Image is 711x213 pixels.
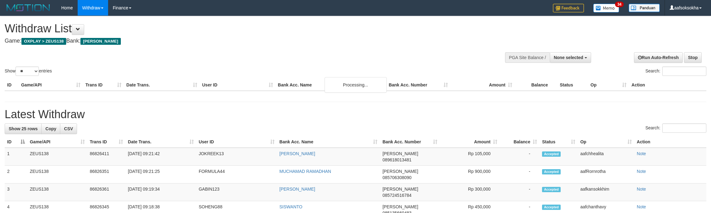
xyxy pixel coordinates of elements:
[386,79,450,91] th: Bank Acc. Number
[280,151,315,156] a: [PERSON_NAME]
[5,166,27,183] td: 2
[542,187,561,192] span: Accepted
[440,166,500,183] td: Rp 900,000
[125,166,196,183] td: [DATE] 09:21:25
[637,151,646,156] a: Note
[27,148,87,166] td: ZEUS138
[325,77,387,93] div: Processing...
[87,136,125,148] th: Trans ID: activate to sort column ascending
[45,126,56,131] span: Copy
[542,169,561,174] span: Accepted
[440,148,500,166] td: Rp 105,000
[196,166,277,183] td: FORMULA44
[450,79,515,91] th: Amount
[41,123,60,134] a: Copy
[27,166,87,183] td: ZEUS138
[125,148,196,166] td: [DATE] 09:21:42
[578,136,634,148] th: Op: activate to sort column ascending
[382,169,418,174] span: [PERSON_NAME]
[382,187,418,192] span: [PERSON_NAME]
[500,136,540,148] th: Balance: activate to sort column ascending
[124,79,200,91] th: Date Trans.
[637,187,646,192] a: Note
[629,4,660,12] img: panduan.png
[637,169,646,174] a: Note
[505,52,550,63] div: PGA Site Balance /
[645,123,706,133] label: Search:
[5,3,52,12] img: MOTION_logo.png
[5,148,27,166] td: 1
[500,183,540,201] td: -
[277,136,380,148] th: Bank Acc. Name: activate to sort column ascending
[662,67,706,76] input: Search:
[5,183,27,201] td: 3
[21,38,66,45] span: OXPLAY > ZEUS138
[645,67,706,76] label: Search:
[382,193,411,198] span: Copy 085724516784 to clipboard
[5,123,42,134] a: Show 25 rows
[553,4,584,12] img: Feedback.jpg
[5,136,27,148] th: ID: activate to sort column descending
[440,136,500,148] th: Amount: activate to sort column ascending
[280,169,331,174] a: MUCHAMAD RAMADHAN
[19,79,83,91] th: Game/API
[637,204,646,209] a: Note
[27,136,87,148] th: Game/API: activate to sort column ascending
[196,136,277,148] th: User ID: activate to sort column ascending
[542,151,561,157] span: Accepted
[440,183,500,201] td: Rp 300,000
[515,79,557,91] th: Balance
[5,79,19,91] th: ID
[380,136,440,148] th: Bank Acc. Number: activate to sort column ascending
[87,166,125,183] td: 86826351
[16,67,39,76] select: Showentries
[382,204,418,209] span: [PERSON_NAME]
[64,126,73,131] span: CSV
[87,148,125,166] td: 86826411
[83,79,124,91] th: Trans ID
[500,148,540,166] td: -
[382,157,411,162] span: Copy 089618013481 to clipboard
[125,183,196,201] td: [DATE] 09:19:34
[280,204,303,209] a: SISWANTO
[382,151,418,156] span: [PERSON_NAME]
[578,183,634,201] td: aafkansokkhim
[382,175,411,180] span: Copy 085706308090 to clipboard
[593,4,619,12] img: Button%20Memo.svg
[9,126,38,131] span: Show 25 rows
[196,183,277,201] td: GABIN123
[588,79,629,91] th: Op
[5,67,52,76] label: Show entries
[662,123,706,133] input: Search:
[578,148,634,166] td: aafchhealita
[5,38,468,44] h4: Game: Bank:
[554,55,583,60] span: None selected
[5,108,706,121] h1: Latest Withdraw
[5,22,468,35] h1: Withdraw List
[60,123,77,134] a: CSV
[200,79,276,91] th: User ID
[500,166,540,183] td: -
[87,183,125,201] td: 86826361
[634,52,683,63] a: Run Auto-Refresh
[280,187,315,192] a: [PERSON_NAME]
[634,136,706,148] th: Action
[615,2,623,7] span: 34
[578,166,634,183] td: aafRornrotha
[540,136,578,148] th: Status: activate to sort column ascending
[684,52,702,63] a: Stop
[276,79,386,91] th: Bank Acc. Name
[125,136,196,148] th: Date Trans.: activate to sort column ascending
[557,79,588,91] th: Status
[550,52,591,63] button: None selected
[629,79,706,91] th: Action
[27,183,87,201] td: ZEUS138
[196,148,277,166] td: JOKREEK13
[80,38,121,45] span: [PERSON_NAME]
[542,205,561,210] span: Accepted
